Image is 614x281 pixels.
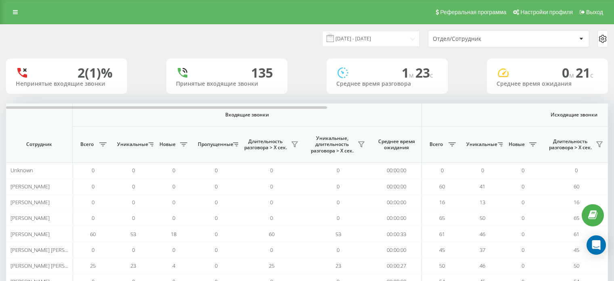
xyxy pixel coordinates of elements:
span: [PERSON_NAME] [10,199,50,206]
span: 0 [337,246,339,254]
span: Unknown [10,167,33,174]
span: 0 [441,167,444,174]
span: 0 [215,262,218,269]
span: 16 [439,199,445,206]
span: 0 [215,183,218,190]
span: [PERSON_NAME] [PERSON_NAME] [10,262,90,269]
span: 0 [215,214,218,222]
span: Всего [77,141,97,148]
span: 0 [522,199,524,206]
td: 00:00:00 [371,210,422,226]
span: 0 [132,167,135,174]
span: [PERSON_NAME] [10,214,50,222]
span: 0 [92,246,94,254]
span: 61 [439,230,445,238]
span: Пропущенные [198,141,231,148]
span: 0 [270,183,273,190]
span: 60 [90,230,96,238]
span: Уникальные [117,141,146,148]
td: 00:00:00 [371,242,422,258]
span: 25 [90,262,96,269]
span: Всего [426,141,446,148]
span: 0 [172,183,175,190]
span: 16 [574,199,579,206]
span: 0 [337,199,339,206]
span: 46 [480,230,485,238]
span: 0 [172,246,175,254]
span: 0 [92,199,94,206]
span: 0 [522,246,524,254]
span: [PERSON_NAME] [PERSON_NAME] [10,246,90,254]
span: 25 [269,262,275,269]
span: 0 [575,167,578,174]
span: 13 [480,199,485,206]
span: 0 [215,246,218,254]
td: 00:00:00 [371,178,422,194]
div: Среднее время разговора [336,80,438,87]
div: 2 (1)% [78,65,113,80]
span: Новые [157,141,178,148]
span: 0 [172,214,175,222]
td: 00:00:33 [371,226,422,242]
span: 50 [574,262,579,269]
span: 0 [337,183,339,190]
div: 135 [251,65,273,80]
span: 23 [415,64,433,81]
span: Настройки профиля [520,9,573,15]
td: 00:00:00 [371,163,422,178]
span: 0 [92,167,94,174]
span: 45 [574,246,579,254]
span: 0 [92,214,94,222]
span: 60 [574,183,579,190]
div: Среднее время ожидания [497,80,598,87]
span: 50 [439,262,445,269]
span: 41 [480,183,485,190]
span: Выход [586,9,603,15]
td: 00:00:00 [371,194,422,210]
span: Длительность разговора > Х сек. [242,138,289,151]
span: Сотрудник [13,141,65,148]
span: 0 [522,167,524,174]
span: 0 [522,214,524,222]
span: 0 [522,230,524,238]
span: 65 [574,214,579,222]
span: 0 [132,199,135,206]
span: 60 [439,183,445,190]
span: 4 [172,262,175,269]
span: 0 [562,64,576,81]
span: 21 [576,64,593,81]
span: [PERSON_NAME] [10,183,50,190]
div: Отдел/Сотрудник [433,36,529,42]
span: 61 [574,230,579,238]
span: Длительность разговора > Х сек. [547,138,593,151]
span: м [409,71,415,80]
span: 0 [215,199,218,206]
span: 0 [270,246,273,254]
span: c [430,71,433,80]
span: 0 [132,183,135,190]
span: 18 [171,230,176,238]
span: Уникальные, длительность разговора > Х сек. [309,135,355,154]
span: [PERSON_NAME] [10,230,50,238]
span: 65 [439,214,445,222]
span: 23 [130,262,136,269]
div: Непринятые входящие звонки [16,80,117,87]
span: Среднее время ожидания [377,138,415,151]
span: 0 [522,183,524,190]
span: 45 [439,246,445,254]
span: 0 [132,246,135,254]
span: м [569,71,576,80]
span: Новые [507,141,527,148]
span: 0 [270,199,273,206]
span: 0 [132,214,135,222]
span: Входящие звонки [94,112,400,118]
span: 50 [480,214,485,222]
span: 23 [335,262,341,269]
td: 00:00:27 [371,258,422,274]
span: Уникальные [466,141,495,148]
div: Принятые входящие звонки [176,80,278,87]
span: 53 [130,230,136,238]
span: 53 [335,230,341,238]
span: 46 [480,262,485,269]
span: 0 [92,183,94,190]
